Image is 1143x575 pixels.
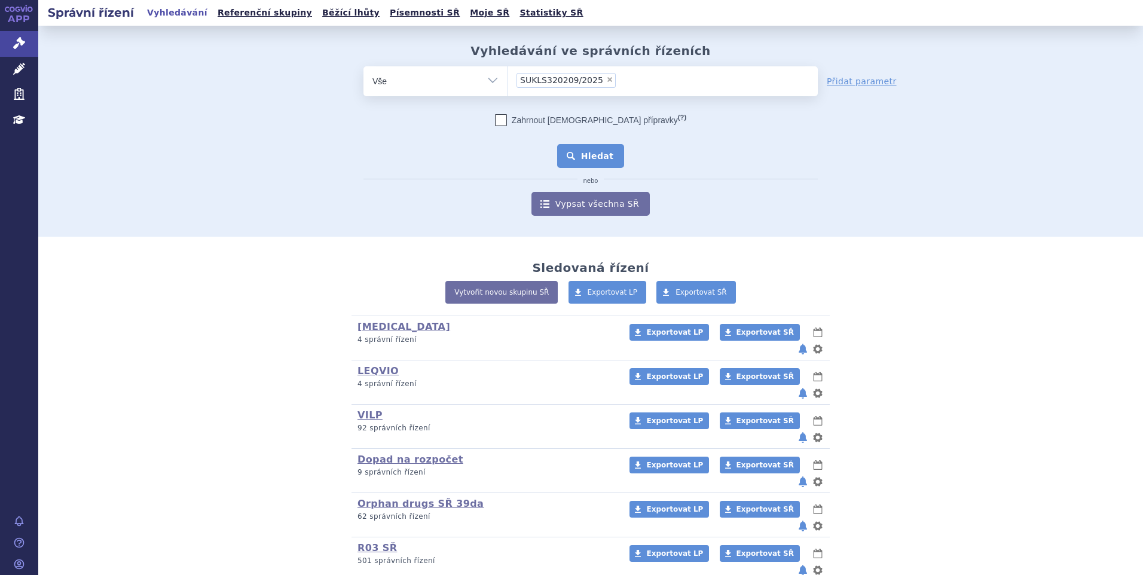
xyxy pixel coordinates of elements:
a: Vytvořit novou skupinu SŘ [445,281,558,304]
a: Přidat parametr [827,75,897,87]
a: Dopad na rozpočet [357,454,463,465]
button: notifikace [797,342,809,356]
a: Exportovat SŘ [656,281,736,304]
span: SUKLS320209/2025 [520,76,603,84]
a: Exportovat SŘ [720,457,800,473]
span: Exportovat LP [646,505,703,513]
a: LEQVIO [357,365,399,377]
a: Vyhledávání [143,5,211,21]
span: Exportovat SŘ [736,505,794,513]
p: 4 správní řízení [357,379,614,389]
p: 92 správních řízení [357,423,614,433]
p: 62 správních řízení [357,512,614,522]
button: nastavení [812,519,824,533]
a: Běžící lhůty [319,5,383,21]
a: Exportovat SŘ [720,368,800,385]
a: Exportovat LP [629,324,709,341]
input: SUKLS320209/2025 [619,72,626,87]
a: Exportovat LP [629,501,709,518]
button: lhůty [812,325,824,340]
button: notifikace [797,386,809,400]
h2: Vyhledávání ve správních řízeních [470,44,711,58]
h2: Správní řízení [38,4,143,21]
a: Exportovat SŘ [720,324,800,341]
a: Písemnosti SŘ [386,5,463,21]
button: nastavení [812,342,824,356]
span: × [606,76,613,83]
span: Exportovat LP [646,328,703,337]
a: Exportovat LP [569,281,647,304]
span: Exportovat LP [646,549,703,558]
h2: Sledovaná řízení [532,261,649,275]
button: notifikace [797,519,809,533]
a: Orphan drugs SŘ 39da [357,498,484,509]
span: Exportovat LP [588,288,638,296]
a: Exportovat LP [629,412,709,429]
p: 9 správních řízení [357,467,614,478]
button: nastavení [812,430,824,445]
p: 501 správních řízení [357,556,614,566]
abbr: (?) [678,114,686,121]
button: lhůty [812,458,824,472]
a: Moje SŘ [466,5,513,21]
i: nebo [577,178,604,185]
span: Exportovat SŘ [736,417,794,425]
button: notifikace [797,430,809,445]
span: Exportovat SŘ [736,372,794,381]
a: Exportovat LP [629,457,709,473]
button: lhůty [812,369,824,384]
a: Exportovat SŘ [720,501,800,518]
a: Referenční skupiny [214,5,316,21]
a: Exportovat LP [629,545,709,562]
a: Statistiky SŘ [516,5,586,21]
a: Exportovat SŘ [720,545,800,562]
a: Exportovat LP [629,368,709,385]
label: Zahrnout [DEMOGRAPHIC_DATA] přípravky [495,114,686,126]
button: nastavení [812,386,824,400]
button: Hledat [557,144,625,168]
button: lhůty [812,414,824,428]
button: lhůty [812,546,824,561]
a: R03 SŘ [357,542,397,553]
span: Exportovat SŘ [736,549,794,558]
span: Exportovat SŘ [676,288,727,296]
a: [MEDICAL_DATA] [357,321,450,332]
span: Exportovat SŘ [736,328,794,337]
span: Exportovat LP [646,461,703,469]
a: Vypsat všechna SŘ [531,192,650,216]
p: 4 správní řízení [357,335,614,345]
button: lhůty [812,502,824,516]
span: Exportovat SŘ [736,461,794,469]
span: Exportovat LP [646,372,703,381]
a: VILP [357,409,383,421]
button: notifikace [797,475,809,489]
button: nastavení [812,475,824,489]
a: Exportovat SŘ [720,412,800,429]
span: Exportovat LP [646,417,703,425]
